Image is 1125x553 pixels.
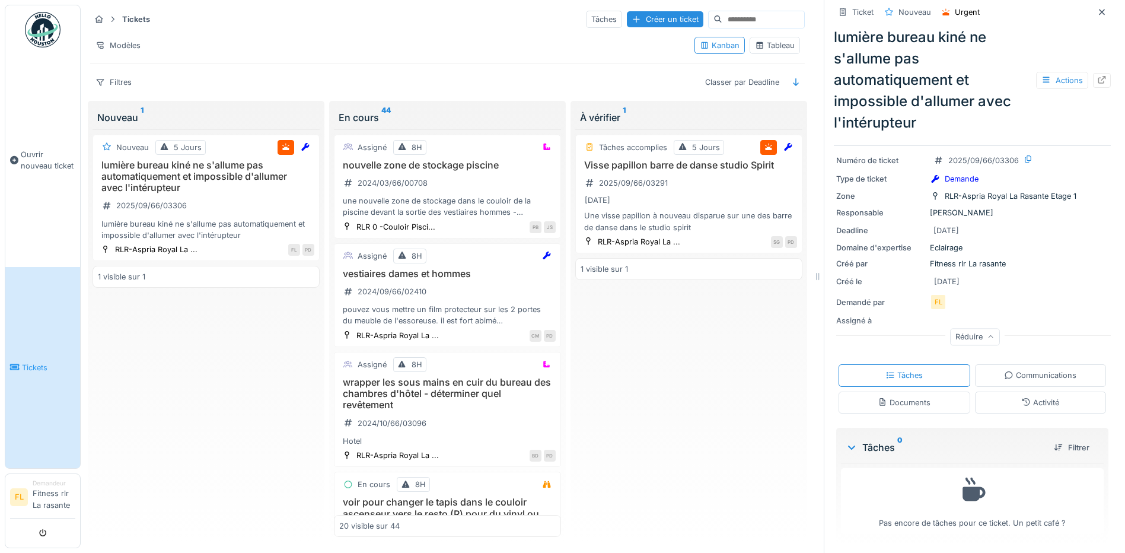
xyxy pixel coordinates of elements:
div: Assigné [358,359,387,370]
div: Zone [836,190,925,202]
li: FL [10,488,28,506]
div: Nouveau [97,110,315,125]
div: Tableau [755,40,795,51]
div: FL [288,244,300,256]
div: 2024/03/66/00708 [358,177,428,189]
div: BD [530,450,541,462]
div: 2025/09/66/03291 [599,177,668,189]
h3: nouvelle zone de stockage piscine [339,160,556,171]
div: Assigné [358,142,387,153]
a: Ouvrir nouveau ticket [5,54,80,267]
div: Demandeur [33,479,75,488]
div: 8H [412,250,422,262]
div: PB [530,221,541,233]
div: 1 visible sur 1 [581,263,628,275]
div: Documents [878,397,930,408]
h3: voir pour changer le tapis dans le couloir ascenseur vers le resto (R) pour du vinyl ou carrelage [339,497,556,531]
div: Demande [945,173,979,185]
div: 8H [415,479,426,490]
sup: 1 [623,110,626,125]
div: [DATE] [934,276,960,287]
div: Tâches [885,370,923,381]
div: 2024/09/66/02410 [358,286,426,297]
h3: Visse papillon barre de danse studio Spirit [581,160,797,171]
div: Tâches [846,440,1044,455]
a: FL DemandeurFitness rlr La rasante [10,479,75,519]
div: Assigné à [836,315,925,326]
div: En cours [339,110,556,125]
div: Tâches accomplies [599,142,667,153]
div: lumière bureau kiné ne s'allume pas automatiquement et impossible d'allumer avec l'intérupteur [98,218,314,241]
div: CM [530,330,541,342]
div: Responsable [836,207,925,218]
div: 2025/09/66/03306 [116,200,187,211]
div: Tâches [586,11,622,28]
div: Créé le [836,276,925,287]
sup: 1 [141,110,144,125]
div: RLR-Aspria Royal La ... [356,450,439,461]
div: 5 Jours [692,142,720,153]
div: Pas encore de tâches pour ce ticket. Un petit café ? [849,473,1096,529]
a: Tickets [5,267,80,468]
div: Filtres [90,74,137,91]
div: Hotel [339,436,556,447]
div: 2024/10/66/03096 [358,418,426,429]
div: [DATE] [585,195,610,206]
li: Fitness rlr La rasante [33,479,75,516]
div: À vérifier [580,110,798,125]
div: PD [302,244,314,256]
div: Nouveau [116,142,149,153]
div: Créé par [836,258,925,269]
div: Activité [1021,397,1059,408]
div: Réduire [950,328,1000,345]
div: Kanban [700,40,740,51]
h3: wrapper les sous mains en cuir du bureau des chambres d'hôtel - déterminer quel revêtement [339,377,556,411]
div: [PERSON_NAME] [836,207,1108,218]
img: Badge_color-CXgf-gQk.svg [25,12,60,47]
div: Demandé par [836,297,925,308]
div: PD [544,450,556,462]
div: Urgent [955,7,980,18]
div: RLR-Aspria Royal La ... [356,330,439,341]
div: Créer un ticket [627,11,703,27]
div: 2025/09/66/03306 [948,155,1019,166]
div: Modèles [90,37,146,54]
sup: 0 [897,440,903,455]
div: Assigné [358,250,387,262]
span: Tickets [22,362,75,373]
div: Communications [1004,370,1076,381]
div: Type de ticket [836,173,925,185]
div: Nouveau [898,7,931,18]
div: Classer par Deadline [700,74,785,91]
span: Ouvrir nouveau ticket [21,149,75,171]
div: SG [771,236,783,248]
div: Ticket [852,7,874,18]
sup: 44 [381,110,391,125]
div: Domaine d'expertise [836,242,925,253]
div: Numéro de ticket [836,155,925,166]
div: PD [785,236,797,248]
div: 8H [412,359,422,370]
div: Eclairage [836,242,1108,253]
div: une nouvelle zone de stockage dans le couloir de la piscine devant la sortie des vestiaires homme... [339,195,556,218]
div: PD [544,330,556,342]
div: Filtrer [1049,440,1094,456]
div: lumière bureau kiné ne s'allume pas automatiquement et impossible d'allumer avec l'intérupteur [834,27,1111,134]
div: Deadline [836,225,925,236]
div: FL [930,294,946,310]
div: Fitness rlr La rasante [836,258,1108,269]
h3: vestiaires dames et hommes [339,268,556,279]
div: RLR 0 -Couloir Pisci... [356,221,435,233]
div: Actions [1036,72,1088,89]
div: [DATE] [933,225,959,236]
div: 1 visible sur 1 [98,271,145,282]
div: RLR-Aspria Royal La ... [115,244,197,255]
div: RLR-Aspria Royal La Rasante Etage 1 [945,190,1076,202]
h3: lumière bureau kiné ne s'allume pas automatiquement et impossible d'allumer avec l'intérupteur [98,160,314,194]
div: 8H [412,142,422,153]
div: 20 visible sur 44 [339,520,400,532]
div: RLR-Aspria Royal La ... [598,236,680,247]
div: Une visse papillon à nouveau disparue sur une des barre de danse dans le studio spirit [581,210,797,233]
div: JS [544,221,556,233]
div: En cours [358,479,390,490]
